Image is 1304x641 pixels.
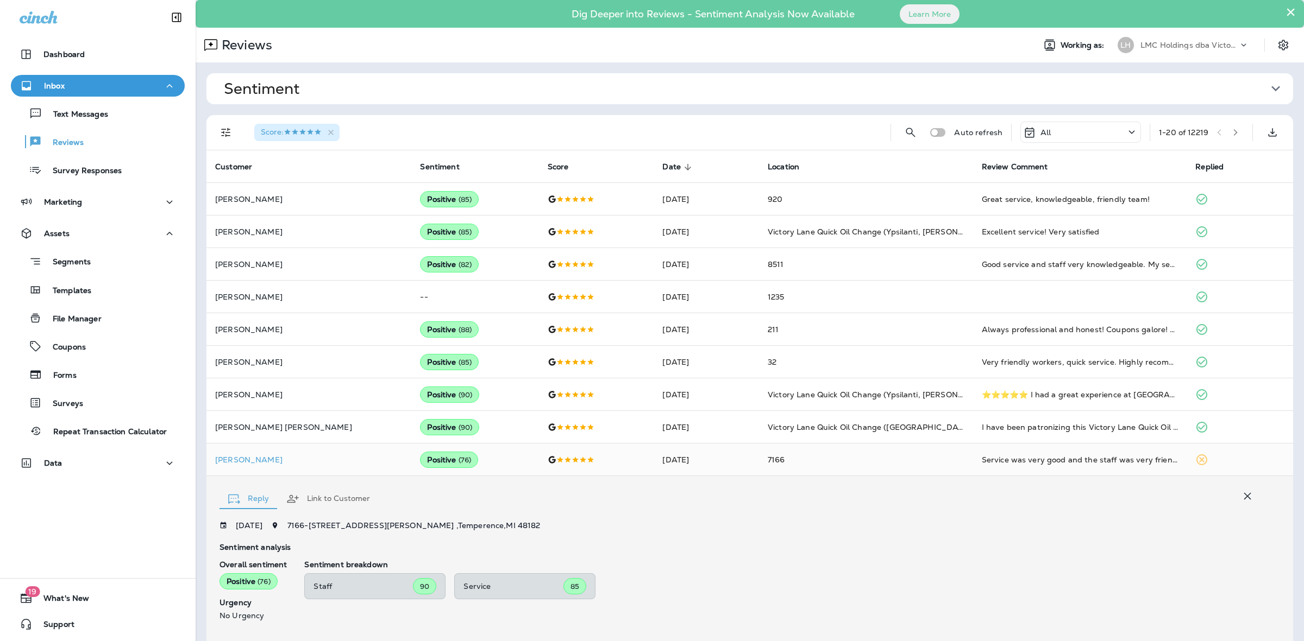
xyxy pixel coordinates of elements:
[42,138,84,148] p: Reviews
[411,281,538,313] td: --
[220,598,287,607] p: Urgency
[215,358,403,366] p: [PERSON_NAME]
[982,324,1178,335] div: Always professional and honest! Coupons galore! They will care for your car better than anyone!
[215,122,237,143] button: Filters
[768,162,799,172] span: Location
[459,260,472,269] span: ( 82 )
[11,158,185,181] button: Survey Responses
[11,43,185,65] button: Dashboard
[11,391,185,414] button: Surveys
[459,455,472,465] span: ( 76 )
[215,293,403,301] p: [PERSON_NAME]
[11,191,185,213] button: Marketing
[654,281,759,313] td: [DATE]
[43,50,85,59] p: Dashboard
[1140,41,1238,49] p: LMC Holdings dba Victory Lane Quick Oil Change
[900,122,921,143] button: Search Reviews
[11,102,185,125] button: Text Messages
[11,223,185,244] button: Assets
[654,313,759,346] td: [DATE]
[215,455,403,464] div: Click to view Customer Drawer
[459,195,472,204] span: ( 85 )
[420,452,478,468] div: Positive
[215,390,403,399] p: [PERSON_NAME]
[42,166,122,176] p: Survey Responses
[224,80,299,98] h1: Sentiment
[161,7,192,28] button: Collapse Sidebar
[11,420,185,442] button: Repeat Transaction Calculator
[287,521,541,530] span: 7166 - [STREET_ADDRESS][PERSON_NAME] , Temperence , MI 48182
[220,543,1258,551] p: Sentiment analysis
[654,346,759,378] td: [DATE]
[215,73,1302,104] button: Sentiment
[420,191,479,207] div: Positive
[215,325,403,334] p: [PERSON_NAME]
[11,613,185,635] button: Support
[42,342,86,353] p: Coupons
[1061,41,1107,50] span: Working as:
[278,479,379,518] button: Link to Customer
[1286,3,1296,21] button: Close
[217,37,272,53] p: Reviews
[768,162,813,172] span: Location
[215,455,403,464] p: [PERSON_NAME]
[662,162,695,172] span: Date
[261,127,322,137] span: Score :
[1195,162,1224,172] span: Replied
[570,582,579,591] span: 85
[11,335,185,358] button: Coupons
[662,162,681,172] span: Date
[42,110,108,120] p: Text Messages
[304,560,1258,569] p: Sentiment breakdown
[1118,37,1134,53] div: LH
[982,389,1178,400] div: ⭐️⭐️⭐️⭐️⭐️ I had a great experience at Victory Lane in Ypsilanti. The staff was quick, profession...
[42,399,83,409] p: Surveys
[11,75,185,97] button: Inbox
[420,224,479,240] div: Positive
[420,162,459,172] span: Sentiment
[254,124,340,141] div: Score:5 Stars
[420,419,479,435] div: Positive
[44,459,62,467] p: Data
[215,227,403,236] p: [PERSON_NAME]
[982,162,1062,172] span: Review Comment
[420,386,479,403] div: Positive
[11,250,185,273] button: Segments
[654,411,759,443] td: [DATE]
[768,292,785,302] span: 1235
[11,278,185,301] button: Templates
[11,452,185,474] button: Data
[420,582,429,591] span: 90
[982,226,1178,237] div: Excellent service! Very satisfied
[11,363,185,386] button: Forms
[11,587,185,609] button: 19What's New
[768,194,782,204] span: 920
[11,130,185,153] button: Reviews
[768,422,974,432] span: Victory Lane Quick Oil Change ([GEOGRAPHIC_DATA])
[44,81,65,90] p: Inbox
[258,577,271,586] span: ( 76 )
[982,194,1178,205] div: Great service, knowledgeable, friendly team!
[768,325,779,334] span: 211
[459,325,472,334] span: ( 88 )
[220,479,278,518] button: Reply
[215,260,403,269] p: [PERSON_NAME]
[654,378,759,411] td: [DATE]
[33,594,89,607] span: What's New
[215,162,266,172] span: Customer
[982,162,1048,172] span: Review Comment
[459,227,472,237] span: ( 85 )
[654,248,759,281] td: [DATE]
[548,162,583,172] span: Score
[42,371,77,381] p: Forms
[654,215,759,248] td: [DATE]
[768,390,993,399] span: Victory Lane Quick Oil Change (Ypsilanti, [PERSON_NAME])
[1195,162,1238,172] span: Replied
[215,423,403,431] p: [PERSON_NAME] [PERSON_NAME]
[654,443,759,476] td: [DATE]
[982,454,1178,465] div: Service was very good and the staff was very friendly
[768,259,784,269] span: 8511
[463,582,563,591] p: Service
[1159,128,1208,137] div: 1 - 20 of 12219
[420,162,473,172] span: Sentiment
